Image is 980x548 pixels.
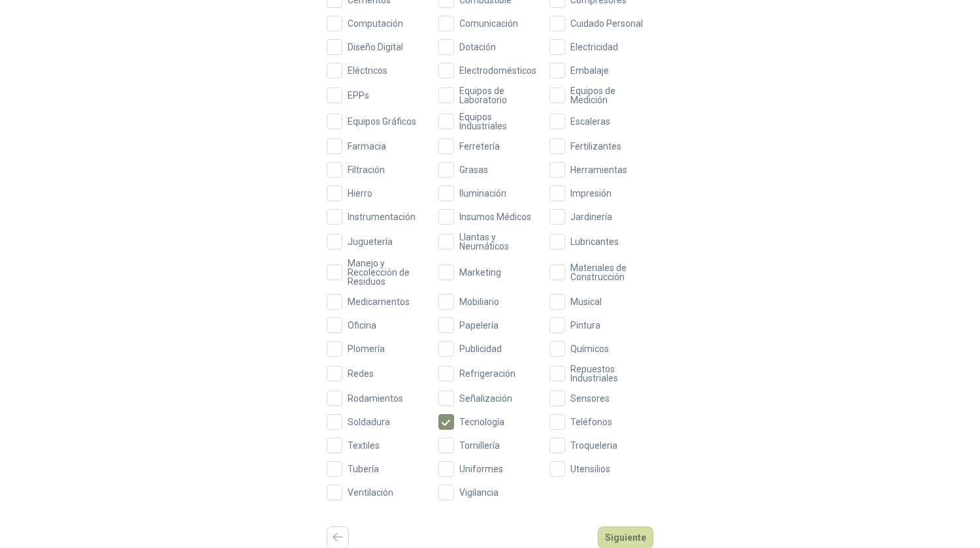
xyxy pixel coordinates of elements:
[565,344,614,353] span: Químicos
[342,344,390,353] span: Plomería
[565,394,615,403] span: Sensores
[565,237,624,246] span: Lubricantes
[454,86,542,105] span: Equipos de Laboratorio
[454,297,504,306] span: Mobiliario
[342,189,378,198] span: Hierro
[342,297,415,306] span: Medicamentos
[565,441,623,450] span: Troqueleria
[342,19,408,28] span: Computación
[342,259,431,286] span: Manejo y Recolección de Residuos
[342,464,384,474] span: Tubería
[565,212,617,221] span: Jardinería
[565,321,606,330] span: Pintura
[565,19,648,28] span: Cuidado Personal
[565,464,615,474] span: Utensilios
[565,86,653,105] span: Equipos de Medición
[565,142,627,151] span: Fertilizantes
[454,344,507,353] span: Publicidad
[342,117,421,126] span: Equipos Gráficos
[454,268,506,277] span: Marketing
[565,189,617,198] span: Impresión
[454,19,523,28] span: Comunicación
[342,66,393,75] span: Eléctricos
[342,165,390,174] span: Filtración
[342,417,395,427] span: Soldadura
[565,263,653,282] span: Materiales de Construcción
[454,394,517,403] span: Señalización
[454,321,504,330] span: Papelería
[454,464,508,474] span: Uniformes
[342,394,408,403] span: Rodamientos
[454,441,505,450] span: Tornillería
[454,189,512,198] span: Iluminación
[342,441,385,450] span: Textiles
[342,321,382,330] span: Oficina
[454,212,536,221] span: Insumos Médicos
[565,165,632,174] span: Herramientas
[342,212,421,221] span: Instrumentación
[565,42,623,52] span: Electricidad
[565,364,653,383] span: Repuestos Industriales
[454,488,504,497] span: Vigilancia
[342,369,379,378] span: Redes
[454,417,510,427] span: Tecnología
[454,112,542,131] span: Equipos Industriales
[342,488,399,497] span: Ventilación
[565,66,614,75] span: Embalaje
[454,142,505,151] span: Ferretería
[342,42,408,52] span: Diseño Digital
[454,42,501,52] span: Dotación
[565,117,615,126] span: Escaleras
[454,165,493,174] span: Grasas
[342,237,398,246] span: Juguetería
[565,417,617,427] span: Teléfonos
[454,369,521,378] span: Refrigeración
[342,142,391,151] span: Farmacia
[454,233,542,251] span: Llantas y Neumáticos
[454,66,542,75] span: Electrodomésticos
[565,297,607,306] span: Musical
[342,91,374,100] span: EPPs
